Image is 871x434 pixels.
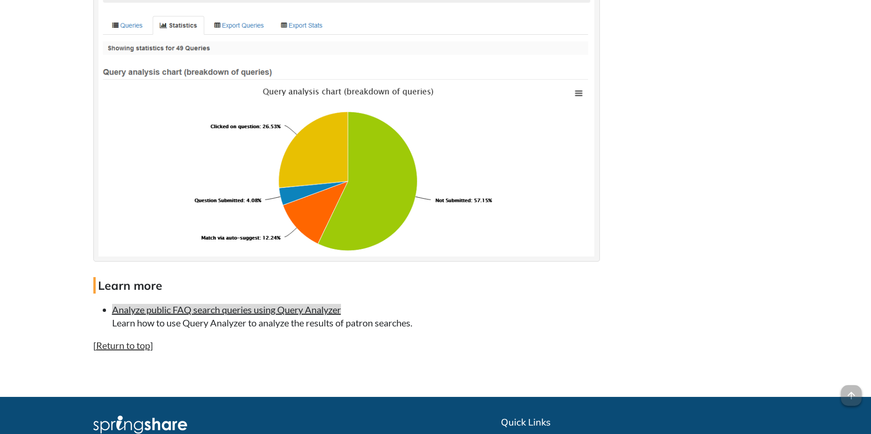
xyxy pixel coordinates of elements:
[96,340,150,351] a: Return to top
[112,304,341,315] a: Analyze public FAQ search queries using Query Analyzer
[841,386,862,397] a: arrow_upward
[93,416,187,434] img: Springshare
[93,339,600,352] p: [ ]
[93,277,600,294] h4: Learn more
[112,303,600,329] li: Learn how to use Query Analyzer to analyze the results of patron searches.
[501,416,778,429] h2: Quick Links
[841,385,862,406] span: arrow_upward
